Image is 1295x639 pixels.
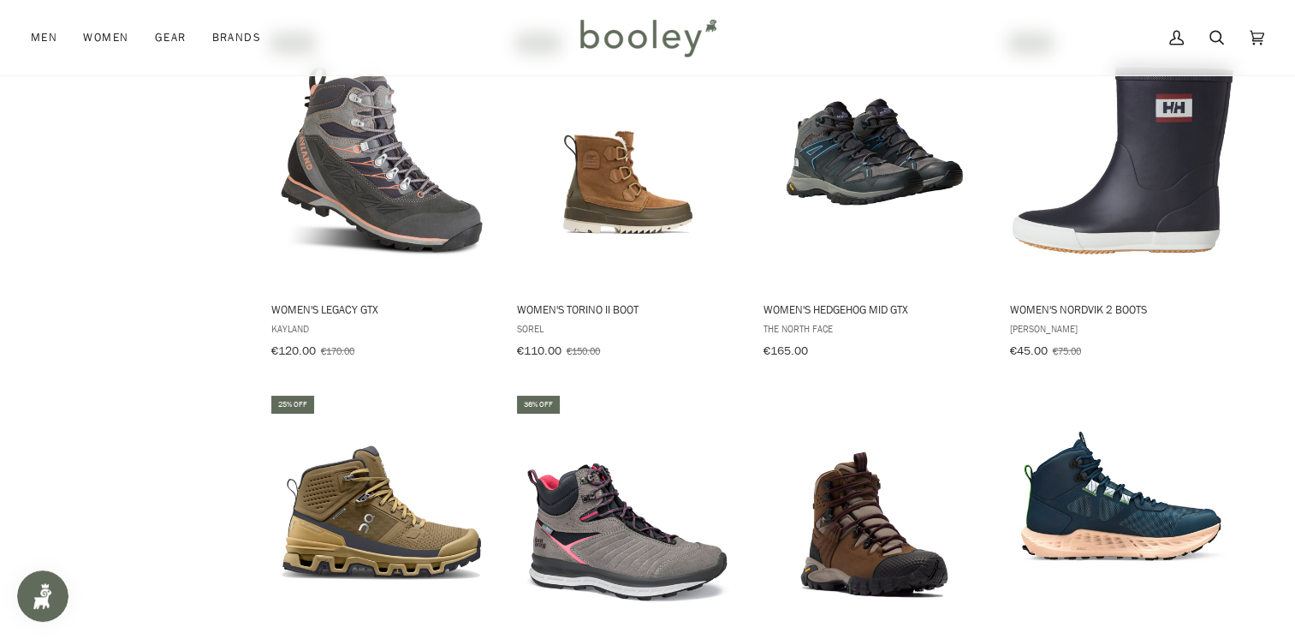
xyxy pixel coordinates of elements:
[761,409,988,636] img: Columbia Women's Geoterra Outdry Leather Dark Brown / Moonvista - Booley Galway
[573,13,722,63] img: Booley
[271,396,314,414] div: 25% off
[321,343,354,358] span: €170.00
[1009,302,1231,317] span: Women's Nordvik 2 Boots
[761,46,988,273] img: The North Face Women's Hedgehog Mid GTX Smoked Pearl / Asphalt Grey - Booley Galway
[269,32,496,364] a: Women's Legacy GTX
[269,409,496,636] img: On Women's Cloudrock 2 Waterproof Hunter / Safari - Booley Galway
[211,29,261,46] span: Brands
[1007,409,1233,636] img: Altra Women's Timp 5 Hiker GTX Navy - Booley Galway
[271,302,493,317] span: Women's Legacy GTX
[514,46,741,273] img: Sorel Women's Torino II Boot Velvet Tan / Olive Green - Booley Galway
[514,32,741,364] a: Women's Torino II Boot
[269,46,496,273] img: Kayland Women's Legacy GTX Grey / Peach - Booley Galway
[1052,343,1080,358] span: €75.00
[517,343,561,359] span: €110.00
[517,321,739,336] span: Sorel
[83,29,128,46] span: Women
[567,343,600,358] span: €150.00
[763,302,985,317] span: Women's Hedgehog Mid GTX
[17,570,68,622] iframe: Button to open loyalty program pop-up
[763,343,808,359] span: €165.00
[761,32,988,364] a: Women's Hedgehog Mid GTX
[155,29,187,46] span: Gear
[763,321,985,336] span: The North Face
[1009,321,1231,336] span: [PERSON_NAME]
[1007,46,1233,273] img: Helly Hansen Women's Nordvik 2 Boots Navy - Booley Galway
[1007,32,1233,364] a: Women's Nordvik 2 Boots
[514,409,741,636] img: Hanwag Women's Blueridge ES Light Gey / Pink - Booley Galway
[31,29,57,46] span: Men
[517,396,560,414] div: 36% off
[271,343,316,359] span: €120.00
[1009,343,1047,359] span: €45.00
[271,321,493,336] span: Kayland
[517,302,739,317] span: Women's Torino II Boot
